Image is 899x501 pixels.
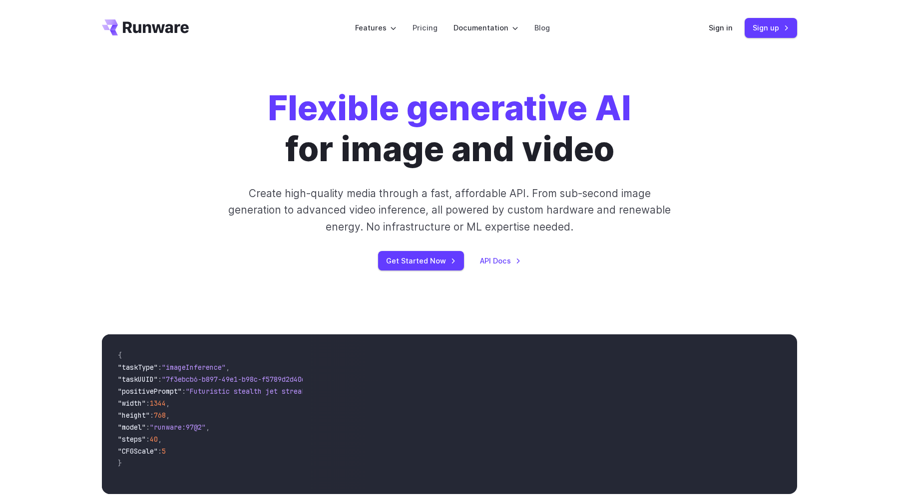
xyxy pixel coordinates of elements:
span: "runware:97@2" [150,423,206,432]
span: , [158,435,162,444]
label: Documentation [453,22,518,33]
span: "height" [118,411,150,420]
a: Blog [534,22,550,33]
label: Features [355,22,397,33]
span: : [182,387,186,396]
span: 40 [150,435,158,444]
span: , [166,411,170,420]
span: 5 [162,447,166,456]
span: , [206,423,210,432]
a: Sign in [709,22,733,33]
a: API Docs [480,255,521,266]
span: "steps" [118,435,146,444]
span: 768 [154,411,166,420]
span: : [146,399,150,408]
span: 1344 [150,399,166,408]
a: Pricing [413,22,438,33]
span: } [118,459,122,468]
span: "CFGScale" [118,447,158,456]
span: { [118,351,122,360]
h1: for image and video [268,88,631,169]
span: "width" [118,399,146,408]
span: "model" [118,423,146,432]
a: Go to / [102,19,189,35]
span: : [150,411,154,420]
span: : [158,375,162,384]
span: "taskType" [118,363,158,372]
a: Get Started Now [378,251,464,270]
span: , [226,363,230,372]
p: Create high-quality media through a fast, affordable API. From sub-second image generation to adv... [227,185,672,235]
span: "7f3ebcb6-b897-49e1-b98c-f5789d2d40d7" [162,375,314,384]
span: "Futuristic stealth jet streaking through a neon-lit cityscape with glowing purple exhaust" [186,387,549,396]
span: "taskUUID" [118,375,158,384]
strong: Flexible generative AI [268,87,631,128]
a: Sign up [745,18,797,37]
span: : [146,435,150,444]
span: : [158,447,162,456]
span: , [166,399,170,408]
span: : [158,363,162,372]
span: "positivePrompt" [118,387,182,396]
span: : [146,423,150,432]
span: "imageInference" [162,363,226,372]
